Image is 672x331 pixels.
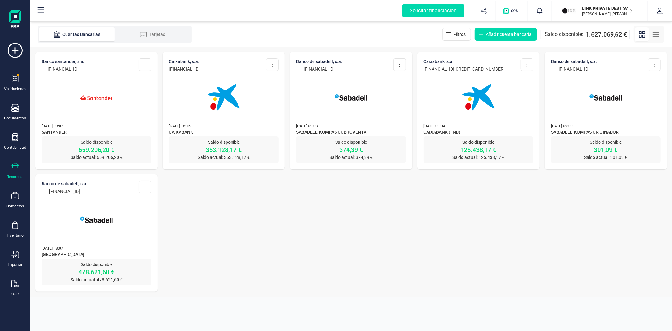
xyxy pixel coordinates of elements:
div: Solicitar financiación [402,4,464,17]
img: LI [562,4,576,18]
span: [DATE] 09:04 [424,124,445,128]
div: OCR [12,292,19,297]
p: Saldo actual: 374,39 € [296,154,406,160]
span: [DATE] 18:07 [42,246,63,251]
span: SABADELL-KOMPAS ORIGINADOR [551,129,661,136]
div: Documentos [4,116,26,121]
span: SABADELL-KOMPAS COBROVENTA [296,129,406,136]
p: [PERSON_NAME] [PERSON_NAME] [582,11,633,16]
img: Logo de OPS [503,8,520,14]
p: 478.621,60 € [42,268,151,276]
p: Saldo actual: 125.438,17 € [424,154,533,160]
div: Inventario [7,233,24,238]
p: LINK PRIVATE DEBT SA [582,5,633,11]
p: 301,09 € [551,145,661,154]
div: Contabilidad [4,145,26,150]
p: Saldo actual: 363.128,17 € [169,154,279,160]
p: Saldo disponible [551,139,661,145]
button: Solicitar financiación [395,1,472,21]
p: 374,39 € [296,145,406,154]
p: BANCO DE SABADELL, S.A. [42,181,88,187]
span: [DATE] 09:00 [551,124,573,128]
button: Logo de OPS [500,1,524,21]
span: SANTANDER [42,129,151,136]
p: BANCO SANTANDER, S.A. [42,58,84,65]
div: Validaciones [4,86,26,91]
p: Saldo disponible [424,139,533,145]
p: [FINANCIAL_ID] [42,188,88,195]
div: Cuentas Bancarias [52,31,102,38]
span: [DATE] 09:03 [296,124,318,128]
p: CAIXABANK, S.A. [169,58,200,65]
span: Filtros [453,31,466,38]
span: [DATE] 09:02 [42,124,63,128]
span: [DATE] 18:16 [169,124,191,128]
button: Añadir cuenta bancaria [475,28,537,41]
p: 659.206,20 € [42,145,151,154]
img: Logo Finanedi [9,10,21,30]
div: Tesorería [8,174,23,179]
p: BANCO DE SABADELL, S.A. [296,58,342,65]
div: Tarjetas [127,31,178,38]
p: [FINANCIAL_ID] [296,66,342,72]
span: [GEOGRAPHIC_DATA] [42,251,151,259]
p: [FINANCIAL_ID][CREDIT_CARD_NUMBER] [424,66,505,72]
button: Filtros [442,28,471,41]
p: Saldo actual: 301,09 € [551,154,661,160]
p: CAIXABANK, S.A. [424,58,505,65]
p: 363.128,17 € [169,145,279,154]
span: Añadir cuenta bancaria [486,31,531,38]
p: Saldo disponible [296,139,406,145]
p: Saldo disponible [42,139,151,145]
p: [FINANCIAL_ID] [42,66,84,72]
button: LILINK PRIVATE DEBT SA[PERSON_NAME] [PERSON_NAME] [560,1,640,21]
span: CAIXABANK [169,129,279,136]
p: [FINANCIAL_ID] [169,66,200,72]
span: Saldo disponible: [545,31,583,38]
p: Saldo disponible [42,261,151,268]
p: Saldo disponible [169,139,279,145]
span: CAIXABANK (FND) [424,129,533,136]
p: Saldo actual: 478.621,60 € [42,276,151,283]
div: Contactos [6,204,24,209]
span: 1.627.069,62 € [586,30,627,39]
div: Importar [8,262,23,267]
p: BANCO DE SABADELL, S.A. [551,58,597,65]
p: Saldo actual: 659.206,20 € [42,154,151,160]
p: [FINANCIAL_ID] [551,66,597,72]
p: 125.438,17 € [424,145,533,154]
